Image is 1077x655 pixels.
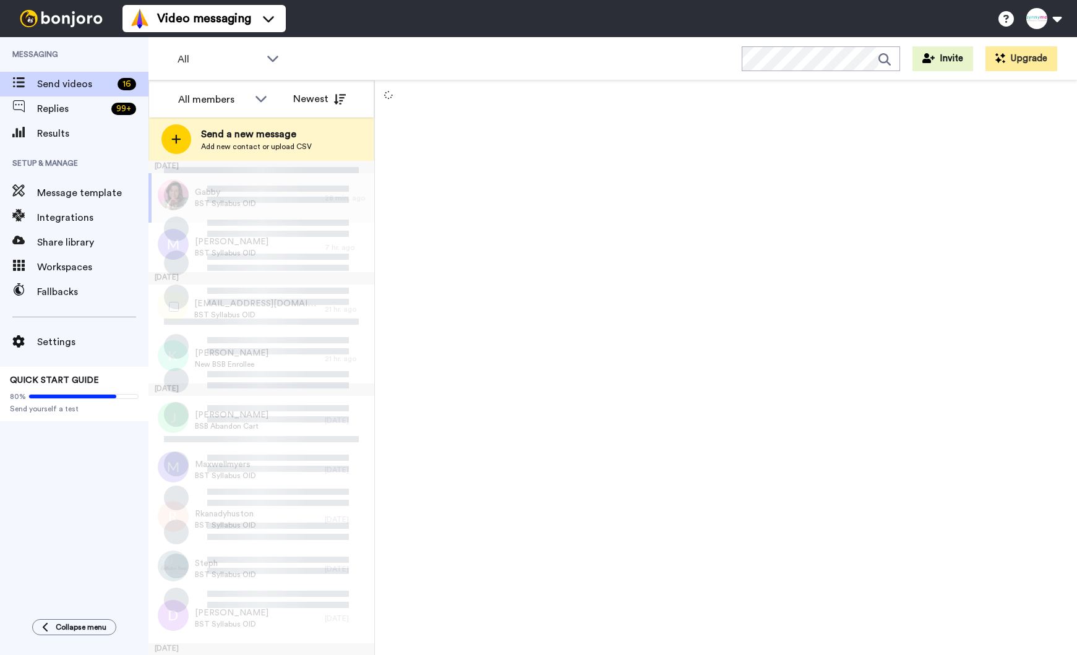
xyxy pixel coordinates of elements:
[158,501,189,532] img: r.png
[130,9,150,28] img: vm-color.svg
[195,199,256,208] span: BST Syllabus OID
[195,520,256,530] span: BST Syllabus OID
[10,392,26,401] span: 80%
[158,340,189,371] img: k.png
[325,564,368,574] div: [DATE]
[178,52,260,67] span: All
[10,376,99,385] span: QUICK START GUIDE
[118,78,136,90] div: 16
[325,354,368,364] div: 21 hr. ago
[37,126,148,141] span: Results
[37,186,148,200] span: Message template
[195,557,256,570] span: Steph
[158,452,189,482] img: m.png
[157,10,251,27] span: Video messaging
[195,248,268,258] span: BST Syllabus OID
[195,409,268,421] span: [PERSON_NAME]
[195,359,268,369] span: New BSB Enrollee
[15,10,108,27] img: bj-logo-header-white.svg
[148,383,374,396] div: [DATE]
[158,229,189,260] img: m.png
[158,179,189,210] img: 4c90501b-965c-42a4-9c29-4147bdc46c39.jpg
[37,260,148,275] span: Workspaces
[37,335,148,349] span: Settings
[912,46,973,71] button: Invite
[195,347,268,359] span: [PERSON_NAME]
[195,186,256,199] span: Gabby
[195,619,268,629] span: BST Syllabus OID
[56,622,106,632] span: Collapse menu
[148,272,374,285] div: [DATE]
[195,570,256,580] span: BST Syllabus OID
[325,465,368,475] div: [DATE]
[158,550,189,581] img: 13c79040-509a-4537-96aa-8205f652b236.jpg
[195,607,268,619] span: [PERSON_NAME]
[32,619,116,635] button: Collapse menu
[158,600,189,631] img: d.png
[325,193,368,203] div: 28 min. ago
[325,242,368,252] div: 7 hr. ago
[37,101,106,116] span: Replies
[325,515,368,524] div: [DATE]
[158,402,189,433] img: j.png
[325,416,368,426] div: [DATE]
[195,236,268,248] span: [PERSON_NAME]
[37,285,148,299] span: Fallbacks
[10,404,139,414] span: Send yourself a test
[195,458,256,471] span: Maxwellmyers
[148,161,374,173] div: [DATE]
[37,77,113,92] span: Send videos
[194,310,319,320] span: BST Syllabus OID
[37,210,148,225] span: Integrations
[985,46,1057,71] button: Upgrade
[325,614,368,623] div: [DATE]
[284,87,355,111] button: Newest
[195,471,256,481] span: BST Syllabus OID
[325,304,368,314] div: 21 hr. ago
[178,92,249,107] div: All members
[195,508,256,520] span: Rkanadyhuston
[111,103,136,115] div: 99 +
[195,421,268,431] span: BSB Abandon Cart
[201,142,312,152] span: Add new contact or upload CSV
[194,298,319,310] span: [EMAIL_ADDRESS][DOMAIN_NAME]
[201,127,312,142] span: Send a new message
[37,235,148,250] span: Share library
